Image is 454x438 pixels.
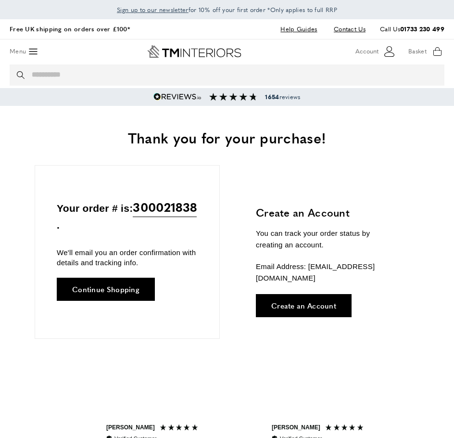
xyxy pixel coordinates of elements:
[265,93,300,101] span: reviews
[10,46,26,56] span: Menu
[159,424,201,434] div: 5 Stars
[57,247,198,268] p: We'll email you an order confirmation with details and tracking info.
[256,294,352,317] a: Create an Account
[209,93,257,101] img: Reviews section
[10,24,130,33] a: Free UK shipping on orders over £100*
[117,5,189,14] a: Sign up to our newsletter
[117,5,337,14] span: for 10% off your first order *Only applies to full RRP
[57,197,198,233] p: Your order # is: .
[256,261,398,284] p: Email Address: [EMAIL_ADDRESS][DOMAIN_NAME]
[272,424,320,432] div: [PERSON_NAME]
[147,45,241,58] a: Go to Home page
[133,197,197,217] span: 300021838
[17,64,26,86] button: Search
[57,278,155,301] a: Continue Shopping
[128,127,326,148] span: Thank you for your purchase!
[380,24,444,34] p: Call Us
[325,424,366,434] div: 5 Stars
[327,23,366,36] a: Contact Us
[256,228,398,251] p: You can track your order status by creating an account.
[355,46,378,56] span: Account
[153,93,202,101] img: Reviews.io 5 stars
[106,424,155,432] div: [PERSON_NAME]
[72,285,139,293] span: Continue Shopping
[271,302,336,309] span: Create an Account
[400,24,444,33] a: 01733 230 499
[273,23,324,36] a: Help Guides
[265,92,279,101] strong: 1654
[355,44,396,59] button: Customer Account
[256,205,398,220] h3: Create an Account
